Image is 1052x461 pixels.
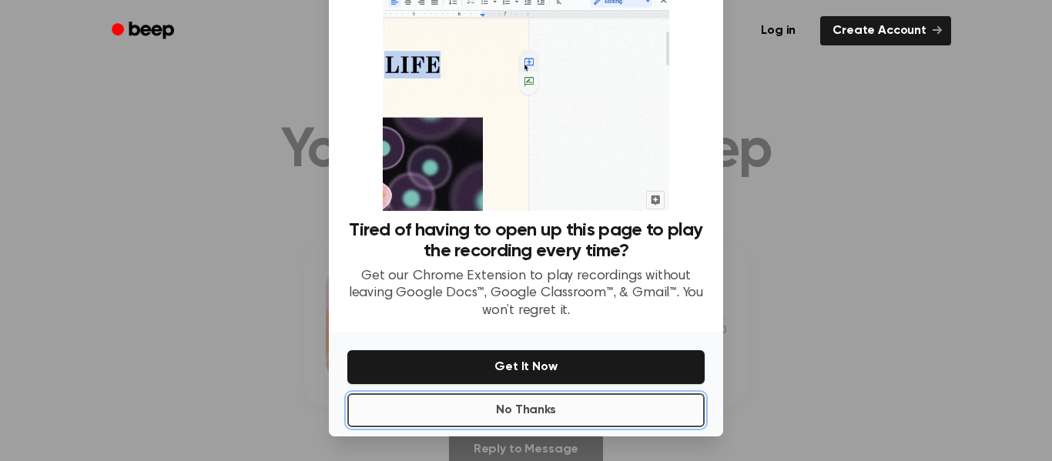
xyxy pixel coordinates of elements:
h3: Tired of having to open up this page to play the recording every time? [347,220,705,262]
a: Beep [101,16,188,46]
a: Log in [745,13,811,48]
button: Get It Now [347,350,705,384]
p: Get our Chrome Extension to play recordings without leaving Google Docs™, Google Classroom™, & Gm... [347,268,705,320]
a: Create Account [820,16,951,45]
button: No Thanks [347,393,705,427]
